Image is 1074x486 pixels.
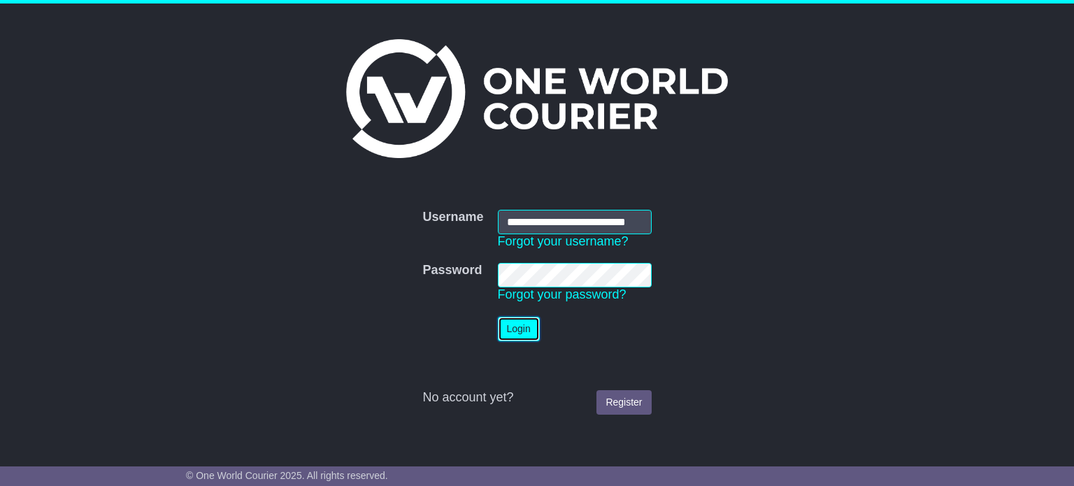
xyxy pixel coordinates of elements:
div: No account yet? [422,390,651,406]
label: Username [422,210,483,225]
a: Register [596,390,651,415]
a: Forgot your username? [498,234,629,248]
img: One World [346,39,728,158]
button: Login [498,317,540,341]
span: © One World Courier 2025. All rights reserved. [186,470,388,481]
label: Password [422,263,482,278]
a: Forgot your password? [498,287,626,301]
